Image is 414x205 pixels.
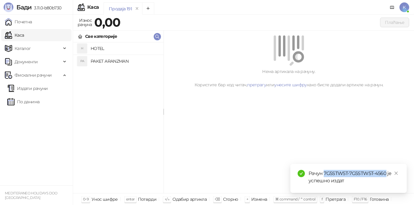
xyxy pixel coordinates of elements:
[309,170,399,184] div: Рачун 7G5STW5T-7G5STW5T-4560 је успешно издат
[247,82,266,88] a: претрагу
[4,2,13,12] img: Logo
[251,195,267,203] div: Измена
[165,197,169,201] span: ↑/↓
[370,195,389,203] div: Готовина
[32,5,61,11] span: 3.11.0-b80b730
[7,96,39,108] a: По данима
[16,4,32,11] span: Бади
[126,197,135,201] span: enter
[5,191,58,200] small: MEDITERANEO HOLIDAYS DOO [GEOGRAPHIC_DATA]
[142,2,154,15] button: Add tab
[15,56,38,68] span: Документи
[223,195,238,203] div: Сторно
[246,197,248,201] span: +
[94,15,120,30] strong: 0,00
[76,16,93,28] div: Износ рачуна
[172,195,207,203] div: Одабир артикла
[322,197,322,201] span: f
[171,68,407,88] div: Нема артикала на рачуну. Користите бар код читач, или како бисте додали артикле на рачун.
[7,82,48,94] a: Издати рачуни
[394,171,398,175] span: close
[77,44,87,53] div: H
[138,195,157,203] div: Потврди
[354,197,367,201] span: F10 / F16
[393,170,399,177] a: Close
[15,42,31,55] span: Каталог
[5,16,32,28] a: Почетна
[92,195,118,203] div: Унос шифре
[77,56,87,66] div: PA
[275,197,316,201] span: ⌘ command / ⌃ control
[73,42,163,193] div: grid
[5,29,24,41] a: Каса
[399,2,409,12] span: K
[15,69,52,81] span: Фискални рачуни
[298,170,305,177] span: check-circle
[133,6,141,11] button: remove
[380,18,409,27] button: Плаћање
[387,2,397,12] a: Документација
[326,195,346,203] div: Претрага
[109,5,132,12] div: Продаја 191
[83,197,88,201] span: 0-9
[87,5,99,10] div: Каса
[91,56,159,66] h4: PAKET ARANZMAN
[274,82,307,88] a: унесите шифру
[91,44,159,53] h4: HOTEL
[85,33,117,40] div: Све категорије
[215,197,220,201] span: ⌫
